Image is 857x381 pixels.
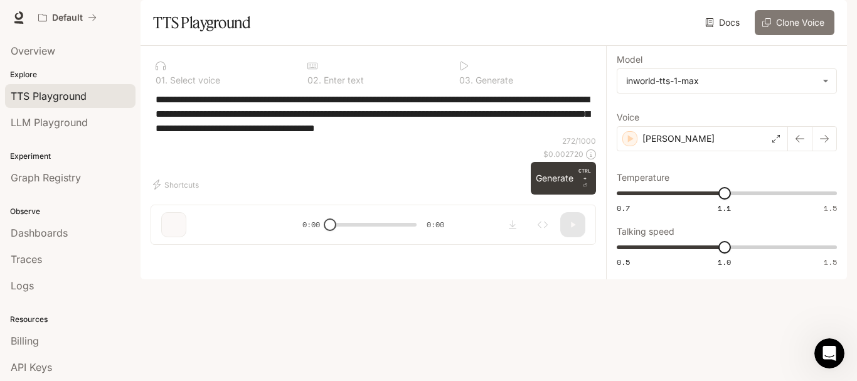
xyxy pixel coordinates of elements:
p: Select voice [168,76,220,85]
span: 1.5 [824,257,837,267]
p: 272 / 1000 [562,136,596,146]
span: 0.5 [617,257,630,267]
p: ⏎ [578,167,591,190]
h1: TTS Playground [153,10,250,35]
span: 1.1 [718,203,731,213]
p: CTRL + [578,167,591,182]
button: GenerateCTRL +⏎ [531,162,596,195]
span: 1.5 [824,203,837,213]
p: [PERSON_NAME] [642,132,715,145]
button: Clone Voice [755,10,834,35]
iframe: Intercom live chat [814,338,844,368]
p: $ 0.002720 [543,149,583,159]
p: Talking speed [617,227,674,236]
p: Voice [617,113,639,122]
button: All workspaces [33,5,102,30]
button: Shortcuts [151,174,204,195]
p: Temperature [617,173,669,182]
span: 1.0 [718,257,731,267]
p: 0 3 . [459,76,473,85]
p: Enter text [321,76,364,85]
p: 0 1 . [156,76,168,85]
p: Model [617,55,642,64]
div: inworld-tts-1-max [617,69,836,93]
p: 0 2 . [307,76,321,85]
p: Default [52,13,83,23]
p: Generate [473,76,513,85]
a: Docs [703,10,745,35]
div: inworld-tts-1-max [626,75,816,87]
span: 0.7 [617,203,630,213]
